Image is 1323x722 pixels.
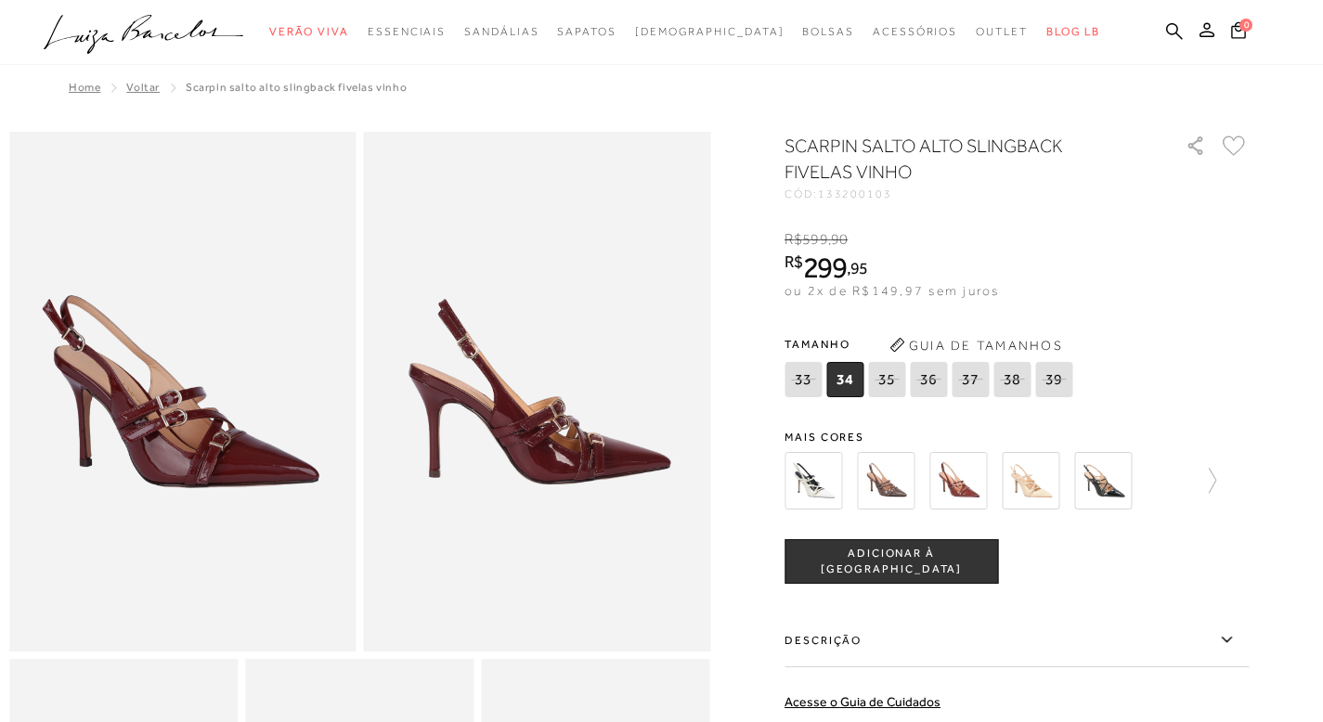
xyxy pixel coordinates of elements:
[785,452,842,509] img: SCARPIN SALTO ALTO SLINGBACK FIVELAS BRANCO GELO
[929,452,987,509] img: Scarpin salto alto slingback fivelas ganache
[803,251,847,284] span: 299
[847,260,868,277] i: ,
[1074,452,1132,509] img: SCARPIN SALTO ALTO SLINGBACK FIVELAS PRETO
[828,231,849,248] i: ,
[883,330,1069,360] button: Guia de Tamanhos
[785,546,997,578] span: ADICIONAR À [GEOGRAPHIC_DATA]
[850,258,868,277] span: 95
[635,15,785,49] a: noSubCategoriesText
[464,25,538,38] span: Sandálias
[1046,15,1100,49] a: BLOG LB
[785,133,1133,185] h1: Scarpin salto alto slingback fivelas vinho
[785,231,802,248] i: R$
[364,132,711,651] img: image
[557,25,616,38] span: Sapatos
[818,187,892,200] span: 133200103
[785,432,1249,443] span: Mais cores
[802,15,854,49] a: noSubCategoriesText
[1239,19,1252,32] span: 0
[910,362,947,397] span: 36
[1035,362,1072,397] span: 39
[557,15,616,49] a: noSubCategoriesText
[785,188,1156,200] div: CÓD:
[802,231,827,248] span: 599
[785,283,999,298] span: ou 2x de R$149,97 sem juros
[269,15,349,49] a: noSubCategoriesText
[1002,452,1059,509] img: SCARPIN SALTO ALTO SLINGBACK FIVELAS NATA
[1226,20,1252,45] button: 0
[186,81,407,94] span: Scarpin salto alto slingback fivelas vinho
[785,613,1249,667] label: Descrição
[785,694,940,709] a: Acesse o Guia de Cuidados
[368,25,446,38] span: Essenciais
[9,132,357,651] img: image
[368,15,446,49] a: noSubCategoriesText
[802,25,854,38] span: Bolsas
[993,362,1031,397] span: 38
[635,25,785,38] span: [DEMOGRAPHIC_DATA]
[785,362,822,397] span: 33
[976,15,1028,49] a: noSubCategoriesText
[785,539,998,584] button: ADICIONAR À [GEOGRAPHIC_DATA]
[976,25,1028,38] span: Outlet
[857,452,914,509] img: Scarpin salto alto slingback fivelas cinza
[69,81,100,94] a: Home
[826,362,863,397] span: 34
[1046,25,1100,38] span: BLOG LB
[873,25,957,38] span: Acessórios
[873,15,957,49] a: noSubCategoriesText
[831,231,848,248] span: 90
[785,330,1077,358] span: Tamanho
[126,81,160,94] a: Voltar
[269,25,349,38] span: Verão Viva
[785,253,803,270] i: R$
[952,362,989,397] span: 37
[464,15,538,49] a: noSubCategoriesText
[868,362,905,397] span: 35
